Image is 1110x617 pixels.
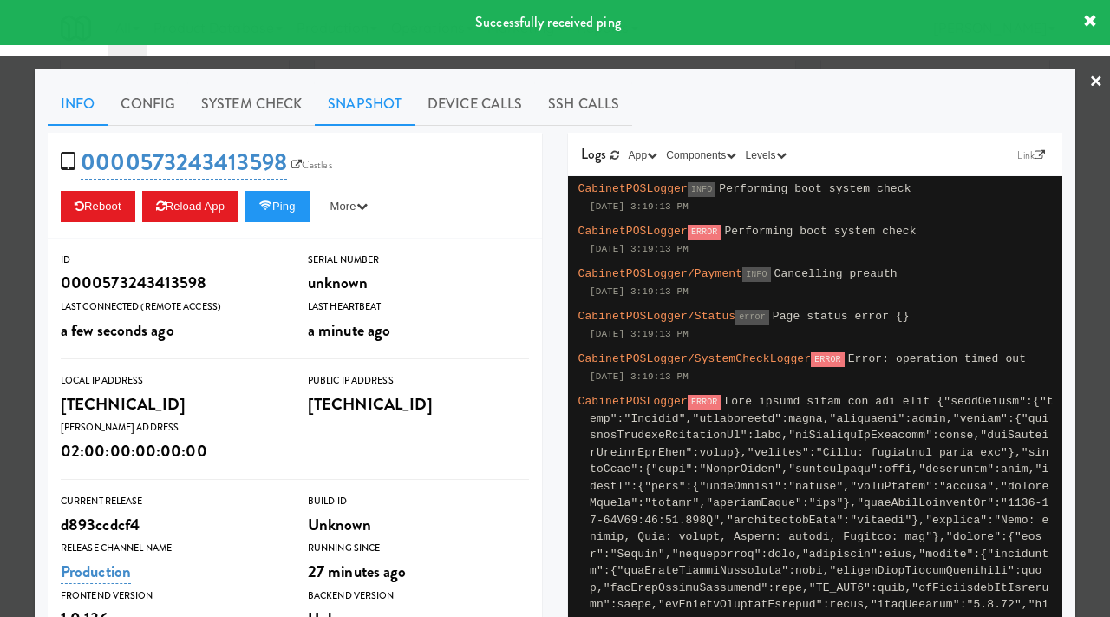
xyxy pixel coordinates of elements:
span: [DATE] 3:19:13 PM [590,329,689,339]
a: System Check [188,82,315,126]
span: Cancelling preauth [774,267,898,280]
button: Components [662,147,741,164]
span: INFO [688,182,715,197]
div: 0000573243413598 [61,268,282,298]
a: SSH Calls [535,82,632,126]
a: Snapshot [315,82,415,126]
button: App [624,147,663,164]
div: Local IP Address [61,372,282,390]
span: ERROR [688,225,721,240]
div: Running Since [308,540,529,557]
div: ID [61,252,282,269]
span: [DATE] 3:19:13 PM [590,201,689,212]
span: Successfully received ping [475,12,621,32]
span: [DATE] 3:19:13 PM [590,371,689,382]
a: × [1089,56,1103,109]
div: Release Channel Name [61,540,282,557]
button: Levels [741,147,790,164]
div: unknown [308,268,529,298]
span: [DATE] 3:19:13 PM [590,286,689,297]
span: CabinetPOSLogger/Payment [578,267,743,280]
a: Device Calls [415,82,535,126]
span: [DATE] 3:19:13 PM [590,244,689,254]
a: Production [61,560,131,584]
span: CabinetPOSLogger/SystemCheckLogger [578,352,812,365]
button: Reload App [142,191,238,222]
div: [TECHNICAL_ID] [308,390,529,419]
div: Last Heartbeat [308,299,529,316]
span: CabinetPOSLogger [578,225,688,238]
div: Unknown [308,510,529,540]
span: ERROR [688,395,721,410]
div: d893ccdcf4 [61,510,282,540]
a: 0000573243413598 [81,146,287,180]
a: Config [108,82,188,126]
span: Page status error {} [773,310,910,323]
span: CabinetPOSLogger [578,395,688,408]
span: Error: operation timed out [848,352,1026,365]
span: Logs [581,144,606,164]
div: Backend Version [308,587,529,605]
div: Current Release [61,493,282,510]
span: ERROR [811,352,845,367]
span: CabinetPOSLogger [578,182,688,195]
span: Performing boot system check [724,225,916,238]
a: Info [48,82,108,126]
div: Build Id [308,493,529,510]
a: Castles [287,156,336,174]
button: Reboot [61,191,135,222]
span: a few seconds ago [61,318,174,342]
div: Public IP Address [308,372,529,390]
span: Performing boot system check [719,182,911,195]
div: Serial Number [308,252,529,269]
div: [TECHNICAL_ID] [61,390,282,419]
span: error [735,310,769,325]
a: Link [1013,147,1049,164]
div: [PERSON_NAME] Address [61,419,282,436]
div: 02:00:00:00:00:00 [61,436,282,466]
div: Last Connected (Remote Access) [61,299,282,316]
div: Frontend Version [61,587,282,605]
span: a minute ago [308,318,390,342]
span: CabinetPOSLogger/Status [578,310,736,323]
span: 27 minutes ago [308,560,406,583]
button: Ping [245,191,310,222]
button: More [317,191,382,222]
span: INFO [742,267,770,282]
